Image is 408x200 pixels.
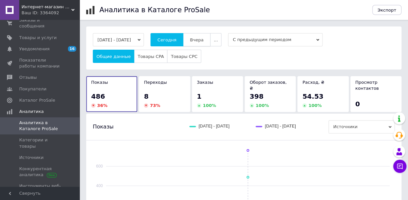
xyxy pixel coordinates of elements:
div: Ваш ID: 3364092 [22,10,80,16]
span: Товары и услуги [19,35,57,41]
span: 8 [144,92,148,100]
span: Интернет-магазин "Dronolov" [22,4,71,10]
span: Просмотр контактов [355,80,379,91]
span: С предыдущим периодом [228,33,322,46]
span: 100 % [308,103,321,108]
span: ... [214,37,218,42]
span: Оборот заказов, ₴ [250,80,286,91]
span: Показы [91,80,108,85]
span: 100 % [203,103,216,108]
button: ... [210,33,221,46]
text: 600 [96,164,103,169]
span: 100 % [256,103,269,108]
button: [DATE] - [DATE] [93,33,144,46]
span: 486 [91,92,105,100]
span: 54.53 [302,92,323,100]
span: Сегодня [157,37,176,42]
span: 0 [355,100,360,108]
span: Аналитика [19,109,44,115]
span: 1 [197,92,202,100]
span: Источники [328,120,395,133]
span: Покупатели [19,86,46,92]
span: Инструменты веб-аналитики [19,183,61,195]
h1: Аналитика в Каталоге ProSale [99,6,210,14]
span: 16 [68,46,76,52]
span: Источники [19,155,43,161]
span: 73 % [150,103,160,108]
span: Общие данные [96,54,131,59]
button: Экспорт [372,5,401,15]
span: 398 [250,92,263,100]
span: Переходы [144,80,167,85]
span: Вчера [190,37,204,42]
button: Чат с покупателем [393,160,406,173]
span: Аналитика в Каталоге ProSale [19,120,61,132]
span: Показатели работы компании [19,57,61,69]
span: Категории и товары [19,137,61,149]
span: Каталог ProSale [19,97,55,103]
span: Отзывы [19,75,37,80]
button: Общие данные [93,50,134,63]
span: Товары CPC [171,54,197,59]
button: Сегодня [150,33,183,46]
span: Расход, ₴ [302,80,324,85]
span: Экспорт [378,8,396,13]
span: Уведомления [19,46,49,52]
span: Показы [93,123,113,130]
button: Товары CPC [167,50,201,63]
span: 36 % [97,103,107,108]
span: Заказы [197,80,213,85]
text: 400 [96,183,103,188]
button: Вчера [183,33,210,46]
span: Конкурентная аналитика [19,166,61,178]
button: Товары CPA [134,50,167,63]
span: Товары CPA [138,54,164,59]
span: Заказы и сообщения [19,17,61,29]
